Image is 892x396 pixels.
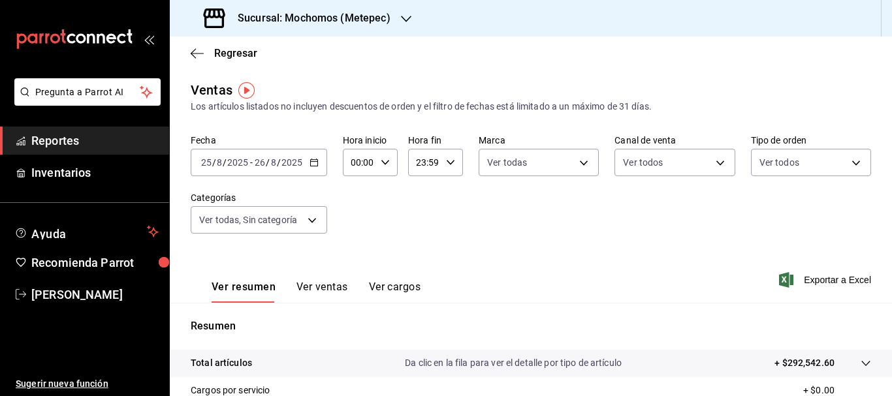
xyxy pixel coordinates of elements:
span: Sugerir nueva función [16,377,159,391]
label: Fecha [191,136,327,145]
span: / [277,157,281,168]
input: -- [270,157,277,168]
label: Canal de venta [614,136,735,145]
span: Recomienda Parrot [31,254,159,271]
span: Inventarios [31,164,159,181]
input: -- [254,157,266,168]
p: + $292,542.60 [774,356,835,370]
span: / [212,157,216,168]
input: -- [200,157,212,168]
span: Ayuda [31,224,142,239]
input: ---- [281,157,303,168]
button: Ver resumen [212,281,276,303]
div: Ventas [191,80,232,100]
span: - [250,157,253,168]
p: Total artículos [191,356,252,370]
span: / [223,157,227,168]
label: Tipo de orden [751,136,871,145]
label: Hora fin [408,136,463,145]
p: Resumen [191,318,871,334]
h3: Sucursal: Mochomos (Metepec) [227,10,390,26]
input: ---- [227,157,249,168]
span: Ver todos [623,156,663,169]
button: Exportar a Excel [782,272,871,288]
input: -- [216,157,223,168]
div: Los artículos listados no incluyen descuentos de orden y el filtro de fechas está limitado a un m... [191,100,871,114]
span: Reportes [31,132,159,149]
label: Marca [479,136,599,145]
button: Pregunta a Parrot AI [14,78,161,106]
span: Pregunta a Parrot AI [35,85,140,99]
label: Categorías [191,193,327,202]
p: Da clic en la fila para ver el detalle por tipo de artículo [405,356,622,370]
div: navigation tabs [212,281,421,303]
span: Ver todas [487,156,527,169]
span: / [266,157,270,168]
button: Ver ventas [296,281,348,303]
a: Pregunta a Parrot AI [9,95,161,108]
span: [PERSON_NAME] [31,286,159,303]
button: Ver cargos [369,281,421,303]
span: Regresar [214,47,257,59]
button: Regresar [191,47,257,59]
img: Tooltip marker [238,82,255,99]
span: Ver todos [759,156,799,169]
label: Hora inicio [343,136,398,145]
span: Ver todas, Sin categoría [199,213,297,226]
button: open_drawer_menu [144,34,154,44]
